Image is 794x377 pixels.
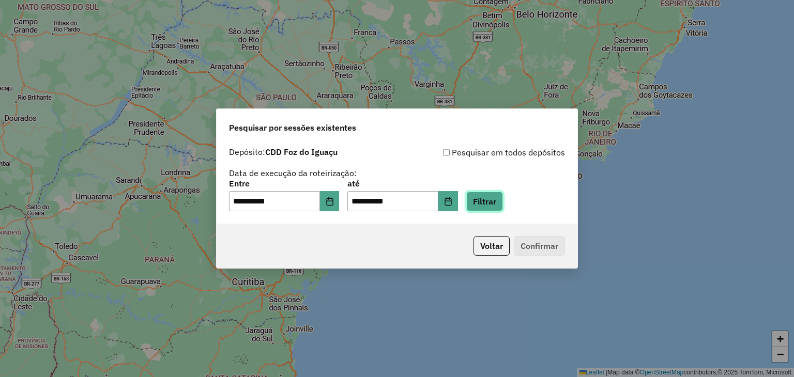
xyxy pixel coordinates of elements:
[229,121,356,134] span: Pesquisar por sessões existentes
[397,146,565,159] div: Pesquisar em todos depósitos
[229,146,338,158] label: Depósito:
[347,177,457,190] label: até
[438,191,458,212] button: Choose Date
[265,147,338,157] strong: CDD Foz do Iguaçu
[320,191,340,212] button: Choose Date
[466,192,503,211] button: Filtrar
[474,236,510,256] button: Voltar
[229,167,357,179] label: Data de execução da roteirização:
[229,177,339,190] label: Entre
